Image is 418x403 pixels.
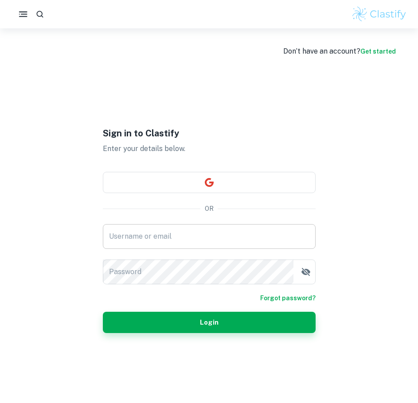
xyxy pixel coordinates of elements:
[360,48,396,55] a: Get started
[103,143,316,154] p: Enter your details below.
[103,127,316,140] h1: Sign in to Clastify
[351,5,407,23] img: Clastify logo
[283,46,396,57] div: Don’t have an account?
[205,204,214,213] p: OR
[103,312,316,333] button: Login
[260,293,316,303] a: Forgot password?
